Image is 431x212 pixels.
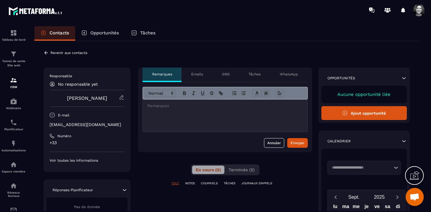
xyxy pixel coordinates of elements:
img: automations [10,161,17,168]
p: TÂCHES [224,181,235,185]
p: Réponses Planificateur [53,188,93,192]
a: formationformationTableau de bord [2,25,26,46]
p: Tableau de bord [2,38,26,41]
p: Webinaire [2,106,26,110]
p: Contacts [50,30,69,36]
a: social-networksocial-networkRéseaux Sociaux [2,178,26,202]
img: formation [10,29,17,36]
span: Pas de donnée [74,205,100,209]
p: Planificateur [2,128,26,131]
button: Envoyer [287,138,308,148]
p: Aucune opportunité liée [327,92,401,97]
a: [PERSON_NAME] [67,95,107,101]
button: Annuler [264,138,284,148]
p: Revenir aux contacts [50,51,87,55]
p: WhatsApp [280,72,298,77]
p: [EMAIL_ADDRESS][DOMAIN_NAME] [50,122,124,128]
p: CRM [2,85,26,89]
p: Remarques [152,72,172,77]
button: Open months overlay [341,192,367,202]
p: Calendrier [327,139,351,144]
p: E-mail [58,113,69,118]
p: Opportunités [90,30,119,36]
button: Previous month [330,193,341,201]
p: Emails [191,72,203,77]
p: Tunnel de vente Site web [2,59,26,68]
p: JOURNAUX D'APPELS [241,181,272,185]
button: Ajout opportunité [321,106,407,120]
button: Terminés (5) [225,166,258,174]
a: Tâches [125,26,162,41]
p: NOTES [185,181,195,185]
input: Search for option [330,165,392,171]
p: Espace membre [2,170,26,173]
p: TOUT [171,181,179,185]
a: Opportunités [75,26,125,41]
img: formation [10,77,17,84]
p: Numéro [57,134,71,138]
p: Opportunités [327,76,355,81]
p: +33 [50,140,124,146]
a: formationformationCRM [2,72,26,93]
a: schedulerschedulerPlanificateur [2,114,26,135]
img: automations [10,98,17,105]
img: scheduler [10,119,17,126]
a: automationsautomationsEspace membre [2,157,26,178]
p: COURRIELS [201,181,218,185]
p: No responsable yet [58,82,98,87]
button: En cours (0) [192,166,224,174]
span: En cours (0) [196,167,221,172]
img: automations [10,140,17,147]
span: Terminés (5) [229,167,255,172]
p: Réseaux Sociaux [2,191,26,198]
a: automationsautomationsAutomatisations [2,135,26,157]
p: Automatisations [2,149,26,152]
p: SMS [222,72,230,77]
p: Voir toutes les informations [50,158,124,163]
div: Ouvrir le chat [406,188,424,206]
img: logo [8,5,63,16]
img: social-network [10,182,17,189]
div: Search for option [327,161,401,175]
div: Envoyer [291,140,304,146]
button: Next month [392,193,403,201]
p: Responsable [50,74,124,78]
a: Contacts [34,26,75,41]
button: Open years overlay [367,192,392,202]
p: Tâches [140,30,156,36]
a: automationsautomationsWebinaire [2,93,26,114]
img: formation [10,50,17,58]
a: formationformationTunnel de vente Site web [2,46,26,72]
p: Tâches [249,72,261,77]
